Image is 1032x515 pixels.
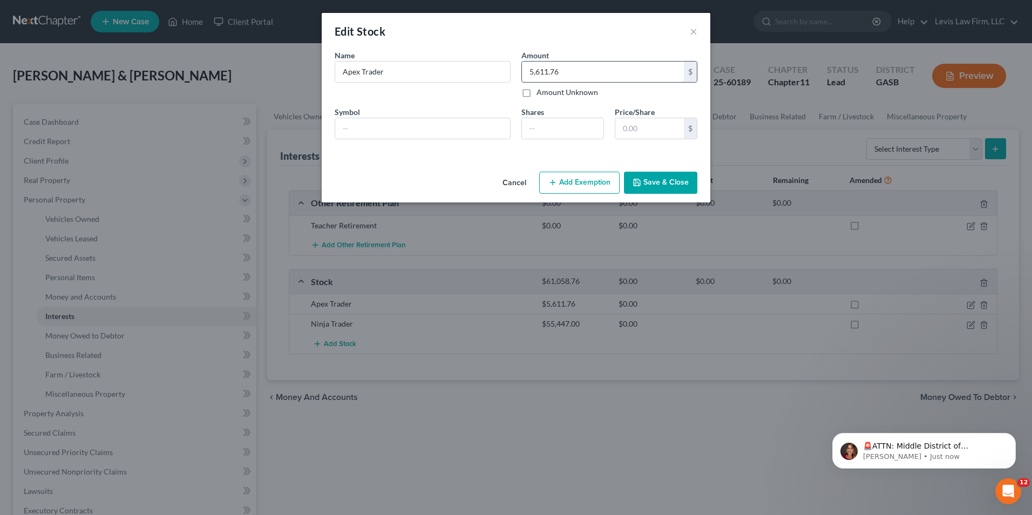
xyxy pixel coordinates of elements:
[521,106,544,118] label: Shares
[690,25,697,38] button: ×
[615,106,655,118] label: Price/Share
[539,172,620,194] button: Add Exemption
[816,410,1032,486] iframe: Intercom notifications message
[335,24,385,39] div: Edit Stock
[335,51,355,60] span: Name
[684,118,697,139] div: $
[522,62,684,82] input: 0.00
[1017,478,1030,487] span: 12
[521,50,549,61] label: Amount
[615,118,684,139] input: 0.00
[335,62,510,82] input: Enter name...
[537,87,598,98] label: Amount Unknown
[995,478,1021,504] iframe: Intercom live chat
[335,106,360,118] label: Symbol
[522,118,603,139] input: --
[494,173,535,194] button: Cancel
[335,118,510,139] input: --
[684,62,697,82] div: $
[624,172,697,194] button: Save & Close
